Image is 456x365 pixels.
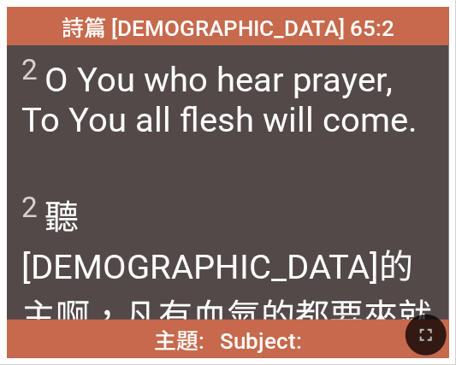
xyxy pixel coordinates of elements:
sup: 2 [21,53,38,86]
span: 詩篇 [DEMOGRAPHIC_DATA] 65:2 [62,10,394,42]
span: O You who hear prayer, To You all flesh will come. [21,53,435,140]
sup: 2 [21,191,38,224]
